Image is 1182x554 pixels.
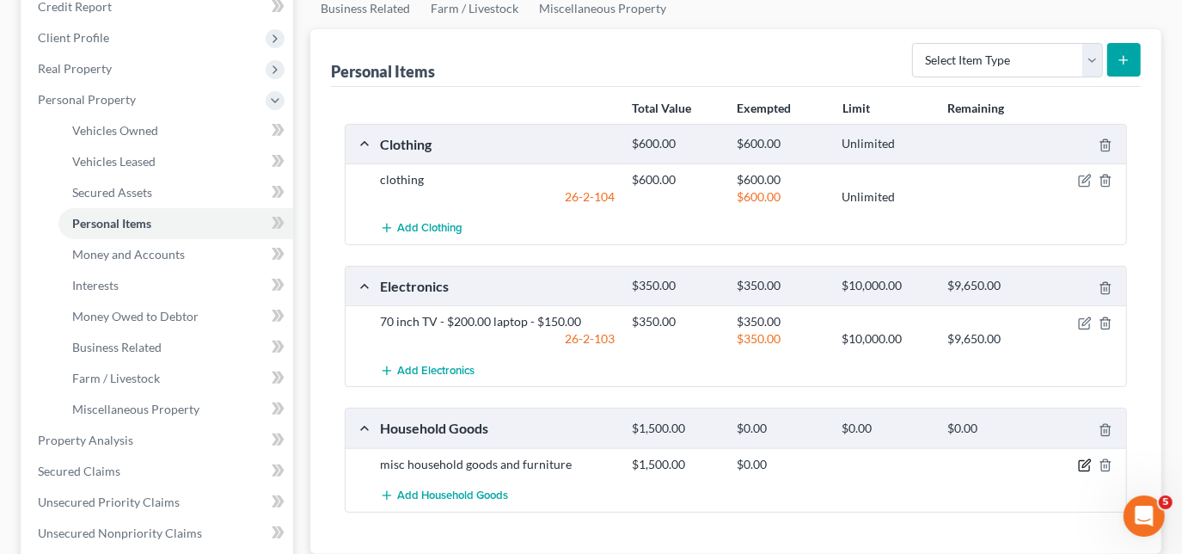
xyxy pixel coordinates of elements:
div: $0.00 [939,421,1044,437]
div: $350.00 [728,313,833,330]
button: Add Clothing [380,212,462,244]
div: $0.00 [834,421,939,437]
div: Electronics [371,277,623,295]
div: $9,650.00 [939,278,1044,294]
span: Vehicles Leased [72,154,156,169]
div: $600.00 [728,136,833,152]
iframe: Intercom live chat [1124,496,1165,537]
div: $0.00 [728,456,833,473]
strong: Remaining [947,101,1004,115]
a: Business Related [58,332,293,363]
div: misc household goods and furniture [371,456,623,473]
a: Secured Assets [58,177,293,208]
div: $350.00 [623,313,728,330]
strong: Total Value [632,101,691,115]
span: Money and Accounts [72,247,185,262]
div: 26-2-104 [371,188,623,206]
span: Farm / Livestock [72,371,160,385]
div: $350.00 [623,278,728,294]
button: Add Household Goods [380,480,508,512]
div: Household Goods [371,419,623,437]
span: Miscellaneous Property [72,402,199,416]
div: 26-2-103 [371,330,623,348]
span: Business Related [72,340,162,354]
a: Vehicles Leased [58,146,293,177]
a: Farm / Livestock [58,363,293,394]
div: 70 inch TV - $200.00 laptop - $150.00 [371,313,623,330]
div: clothing [371,171,623,188]
div: $350.00 [728,330,833,348]
strong: Limit [842,101,870,115]
div: Unlimited [834,136,939,152]
div: $0.00 [728,421,833,437]
a: Unsecured Priority Claims [24,487,293,518]
div: Clothing [371,135,623,153]
div: $600.00 [623,171,728,188]
a: Miscellaneous Property [58,394,293,425]
a: Unsecured Nonpriority Claims [24,518,293,549]
div: $600.00 [728,171,833,188]
strong: Exempted [737,101,791,115]
span: Secured Claims [38,464,120,478]
a: Property Analysis [24,425,293,456]
span: Add Electronics [397,364,475,378]
div: $1,500.00 [623,456,728,473]
span: Add Household Goods [397,489,508,502]
span: Vehicles Owned [72,123,158,138]
a: Personal Items [58,208,293,239]
div: $600.00 [728,188,833,206]
div: $10,000.00 [834,278,939,294]
span: Interests [72,278,119,292]
button: Add Electronics [380,354,475,386]
span: Client Profile [38,30,109,45]
a: Vehicles Owned [58,115,293,146]
div: Unlimited [834,188,939,206]
span: Unsecured Priority Claims [38,495,180,509]
span: Personal Property [38,92,136,107]
a: Interests [58,270,293,301]
div: Personal Items [331,61,435,82]
span: Real Property [38,61,112,76]
div: $350.00 [728,278,833,294]
div: $600.00 [623,136,728,152]
div: $9,650.00 [939,330,1044,348]
span: Money Owed to Debtor [72,309,199,323]
a: Money Owed to Debtor [58,301,293,332]
div: $1,500.00 [623,421,728,437]
div: $10,000.00 [834,330,939,348]
span: Unsecured Nonpriority Claims [38,526,202,540]
span: Property Analysis [38,433,133,447]
a: Secured Claims [24,456,293,487]
span: Secured Assets [72,185,152,200]
span: 5 [1159,496,1173,509]
span: Add Clothing [397,222,462,236]
span: Personal Items [72,216,151,231]
a: Money and Accounts [58,239,293,270]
